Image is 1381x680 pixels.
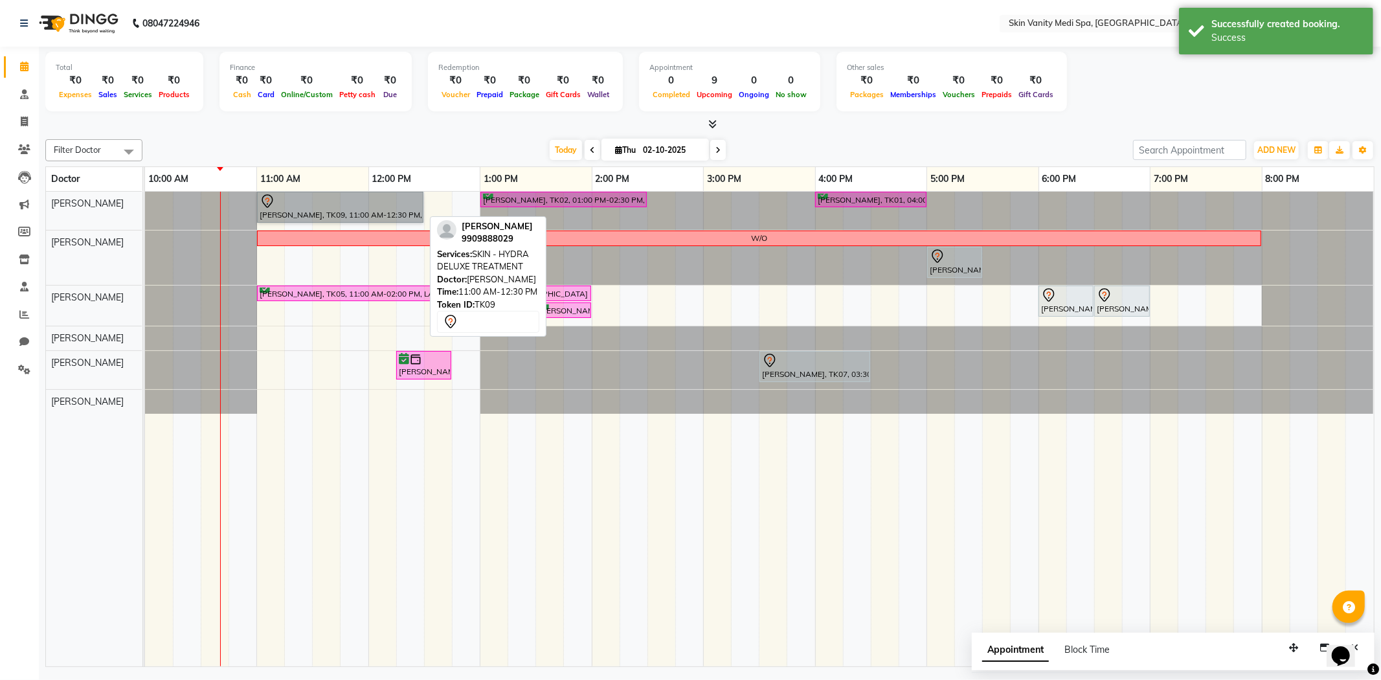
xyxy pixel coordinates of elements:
div: ₹0 [506,73,543,88]
div: W/O [751,232,767,244]
a: 12:00 PM [369,170,415,188]
div: 0 [735,73,772,88]
a: 3:00 PM [704,170,745,188]
span: Cash [230,90,254,99]
div: Redemption [438,62,612,73]
div: [PERSON_NAME], TK03, 05:00 PM-05:30 PM, LASER - UPPER LIPS [928,249,981,276]
div: Success [1211,31,1364,45]
div: ₹0 [56,73,95,88]
button: ADD NEW [1254,141,1299,159]
div: [PERSON_NAME], TK08, 12:15 PM-12:45 PM, SKIN - COSMELAN MASK WITH HOME PACK [398,353,450,378]
div: ₹0 [584,73,612,88]
b: 08047224946 [142,5,199,41]
div: ₹0 [155,73,193,88]
div: 0 [649,73,693,88]
span: Services [120,90,155,99]
div: ₹0 [230,73,254,88]
span: Doctor [51,173,80,185]
div: ₹0 [278,73,336,88]
div: 11:00 AM-12:30 PM [437,286,539,299]
span: Petty cash [336,90,379,99]
span: [PERSON_NAME] [51,291,124,303]
a: 10:00 AM [145,170,192,188]
span: Products [155,90,193,99]
span: Token ID: [437,299,475,310]
span: Today [550,140,582,160]
div: Finance [230,62,401,73]
a: 5:00 PM [927,170,968,188]
div: ₹0 [379,73,401,88]
a: 7:00 PM [1151,170,1191,188]
span: Ongoing [735,90,772,99]
div: TK09 [437,299,539,312]
a: 4:00 PM [816,170,857,188]
span: Prepaid [473,90,506,99]
span: [PERSON_NAME] [51,332,124,344]
div: ₹0 [939,73,978,88]
span: Appointment [982,639,1049,662]
div: [PERSON_NAME], TK05, 11:00 AM-02:00 PM, LASER - FULL BODY ([DEMOGRAPHIC_DATA] ) [258,288,590,300]
span: Online/Custom [278,90,336,99]
div: [PERSON_NAME], TK07, 03:30 PM-04:30 PM, SKIN - DERMA PEN BASIC [761,353,869,380]
span: [PERSON_NAME] [462,221,533,231]
span: Sales [95,90,120,99]
span: Due [380,90,400,99]
div: Other sales [847,62,1057,73]
div: ₹0 [95,73,120,88]
div: ₹0 [543,73,584,88]
div: [PERSON_NAME], TK06, 06:30 PM-07:00 PM, LASER - UNDER ARMS [1095,288,1149,315]
iframe: chat widget [1327,628,1368,667]
span: No show [772,90,810,99]
span: Prepaids [978,90,1015,99]
span: Package [506,90,543,99]
span: Vouchers [939,90,978,99]
div: [PERSON_NAME], TK06, 06:00 PM-06:30 PM, LASER - FULL BIKINI [1040,288,1092,315]
div: [PERSON_NAME], TK04, 01:30 PM-02:00 PM, LASER - FULL BIKINI [537,304,590,317]
div: ₹0 [1015,73,1057,88]
div: Appointment [649,62,810,73]
span: Gift Cards [543,90,584,99]
span: Upcoming [693,90,735,99]
div: [PERSON_NAME] [437,273,539,286]
span: Card [254,90,278,99]
div: ₹0 [887,73,939,88]
a: 6:00 PM [1039,170,1080,188]
img: logo [33,5,122,41]
img: profile [437,220,456,240]
span: Expenses [56,90,95,99]
span: Doctor: [437,274,467,284]
div: ₹0 [847,73,887,88]
span: Time: [437,286,458,297]
div: Total [56,62,193,73]
span: Wallet [584,90,612,99]
span: Thu [612,145,639,155]
span: Packages [847,90,887,99]
span: [PERSON_NAME] [51,198,124,209]
span: SKIN - HYDRA DELUXE TREATMENT [437,249,529,272]
span: [PERSON_NAME] [51,236,124,248]
div: 9 [693,73,735,88]
a: 11:00 AM [257,170,304,188]
input: 2025-10-02 [639,141,704,160]
span: Completed [649,90,693,99]
div: 9909888029 [462,232,533,245]
div: [PERSON_NAME], TK02, 01:00 PM-02:30 PM, SKIN - HYDRA DELUXE TREATMENT [482,194,646,206]
div: ₹0 [978,73,1015,88]
div: ₹0 [473,73,506,88]
div: ₹0 [438,73,473,88]
input: Search Appointment [1133,140,1246,160]
a: 2:00 PM [592,170,633,188]
div: ₹0 [336,73,379,88]
a: 8:00 PM [1263,170,1303,188]
span: Block Time [1064,644,1110,655]
span: Gift Cards [1015,90,1057,99]
span: Services: [437,249,472,259]
div: ₹0 [254,73,278,88]
a: 1:00 PM [480,170,521,188]
span: [PERSON_NAME] [51,396,124,407]
span: Memberships [887,90,939,99]
span: Voucher [438,90,473,99]
div: ₹0 [120,73,155,88]
span: [PERSON_NAME] [51,357,124,368]
span: ADD NEW [1257,145,1296,155]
